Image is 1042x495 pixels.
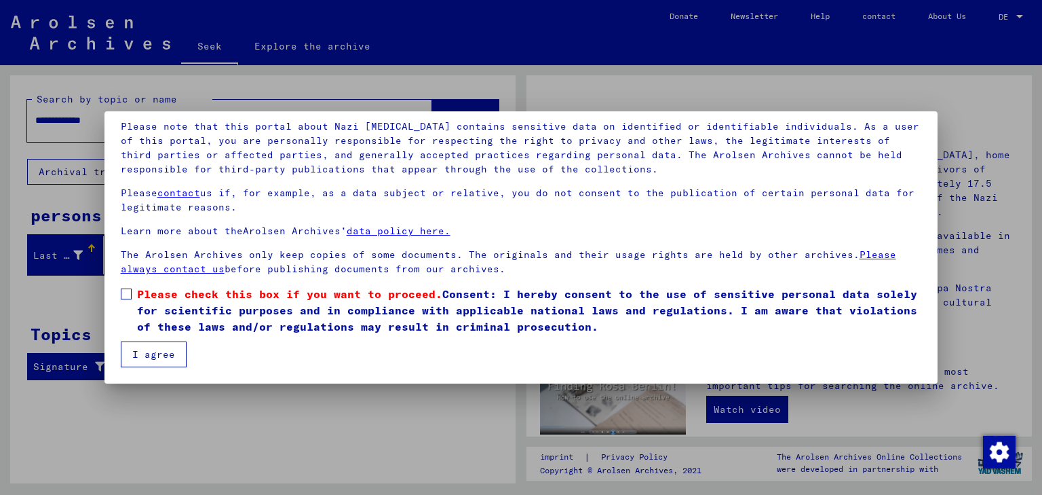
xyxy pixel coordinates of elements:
[132,348,175,361] font: I agree
[121,342,187,367] button: I agree
[121,120,919,175] font: Please note that this portal about Nazi [MEDICAL_DATA] contains sensitive data on identified or i...
[983,436,1016,469] img: Change consent
[121,187,157,199] font: Please
[121,249,860,261] font: The Arolsen Archives only keep copies of some documents. The originals and their usage rights are...
[121,225,243,237] font: Learn more about the
[157,187,200,199] a: contact
[137,287,442,301] font: Please check this box if you want to proceed.
[121,187,914,213] font: us if, for example, as a data subject or relative, you do not consent to the publication of certa...
[347,225,450,237] a: data policy here.
[243,225,347,237] font: Arolsen Archives’
[225,263,505,275] font: before publishing documents from our archives.
[137,287,917,333] font: Consent: I hereby consent to the use of sensitive personal data solely for scientific purposes an...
